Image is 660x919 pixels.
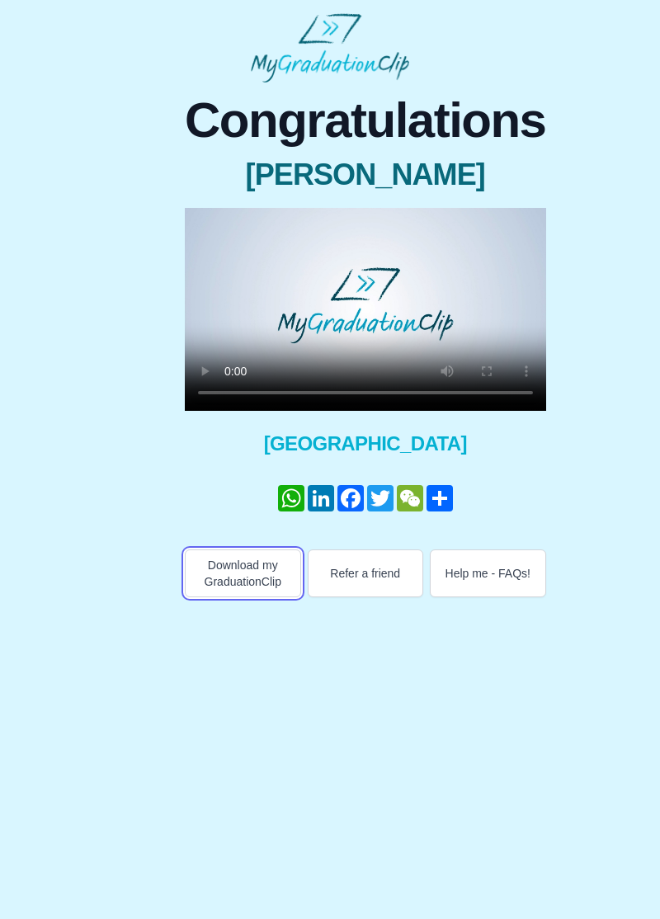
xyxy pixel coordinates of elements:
a: WeChat [395,485,425,511]
a: WhatsApp [276,485,306,511]
button: Help me - FAQs! [430,549,546,597]
a: Share [425,485,455,511]
span: [PERSON_NAME] [185,158,546,191]
span: [GEOGRAPHIC_DATA] [185,431,546,457]
button: Refer a friend [308,549,424,597]
span: Congratulations [185,96,546,145]
a: Facebook [336,485,365,511]
a: LinkedIn [306,485,336,511]
a: Twitter [365,485,395,511]
button: Download my GraduationClip [185,549,301,597]
img: MyGraduationClip [251,13,409,82]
